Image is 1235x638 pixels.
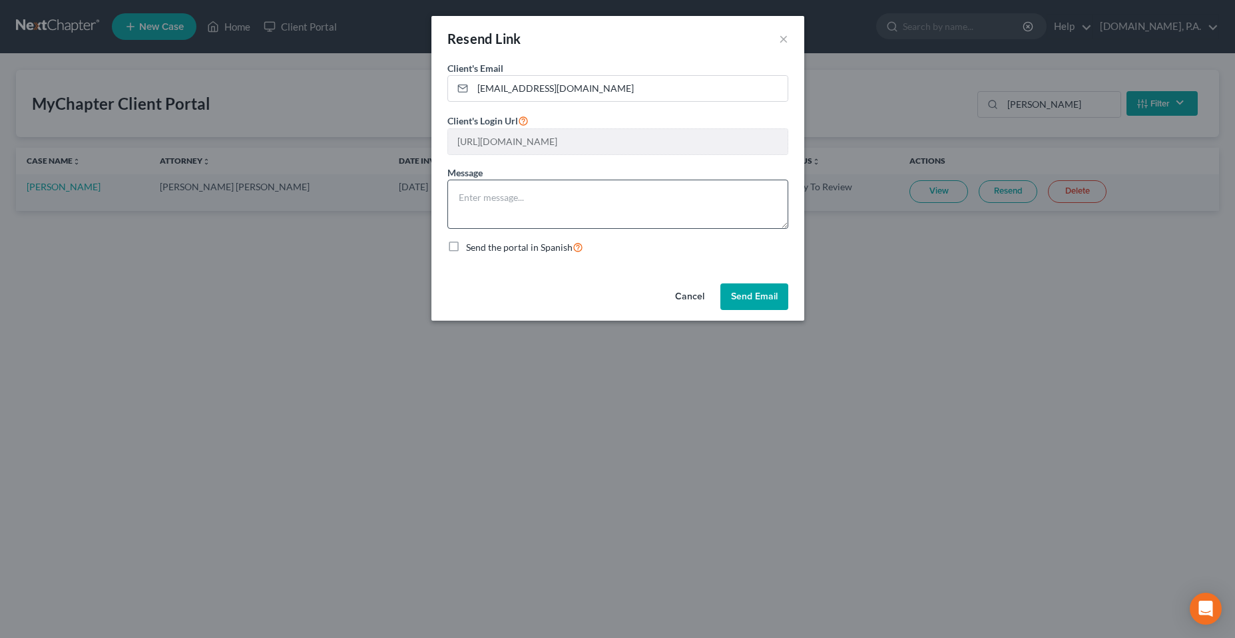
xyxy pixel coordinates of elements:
input: Enter email... [473,76,788,101]
button: Send Email [720,283,788,310]
span: Client's Email [447,63,503,74]
div: Open Intercom Messenger [1190,593,1222,625]
label: Message [447,166,483,180]
button: × [779,31,788,47]
div: Resend Link [447,29,521,48]
button: Cancel [664,283,715,310]
label: Client's Login Url [447,112,529,128]
input: -- [448,129,788,154]
span: Send the portal in Spanish [466,241,573,253]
